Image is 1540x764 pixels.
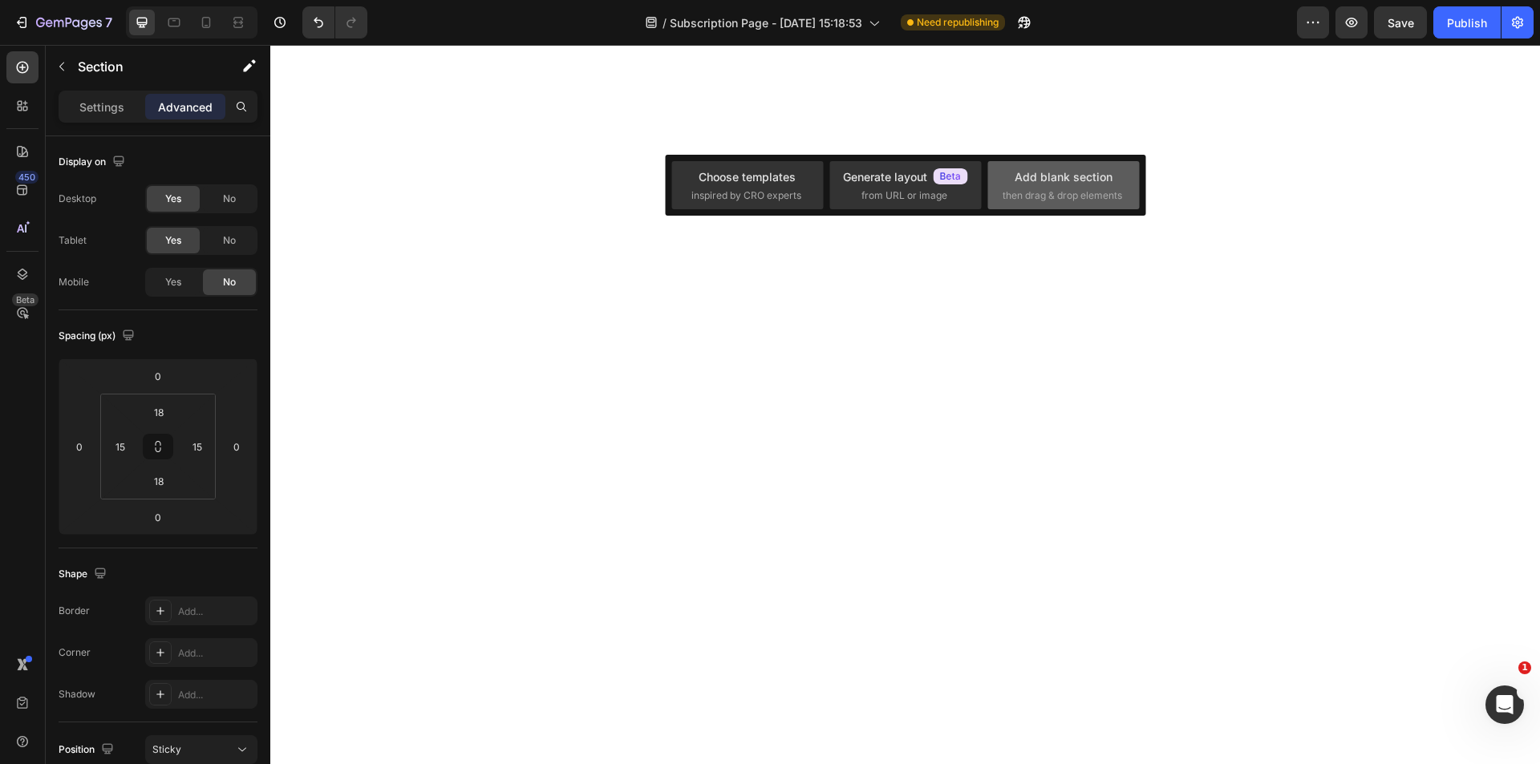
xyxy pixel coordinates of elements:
button: Sticky [145,735,257,764]
div: Position [59,739,117,761]
span: Need republishing [917,15,999,30]
span: Yes [165,275,181,289]
button: 7 [6,6,120,38]
div: Desktop [59,192,96,206]
span: Save [1388,16,1414,30]
div: Display on [59,152,128,173]
input: 0 [67,435,91,459]
span: Yes [165,192,181,206]
span: 1 [1518,661,1531,674]
input: 15px [185,435,209,459]
div: Border [59,604,90,618]
div: Shape [59,564,110,585]
span: Yes [165,233,181,248]
div: 450 [15,171,38,184]
div: Add... [178,604,253,619]
div: Shadow [59,687,95,701]
input: 15px [108,435,132,459]
div: Generate layout [843,168,968,185]
span: No [223,233,236,248]
span: No [223,275,236,289]
div: Spacing (px) [59,325,138,347]
p: Advanced [158,99,213,115]
div: Choose templates [699,168,796,185]
div: Corner [59,645,91,660]
p: 7 [105,13,112,32]
span: Subscription Page - [DATE] 15:18:53 [670,14,862,31]
div: Add... [178,688,253,702]
span: No [223,192,236,206]
div: Undo/Redo [302,6,367,38]
input: 0 [142,505,174,529]
span: from URL or image [861,188,947,203]
div: Publish [1447,14,1487,31]
div: Add blank section [1015,168,1112,185]
span: Sticky [152,743,181,755]
div: Tablet [59,233,87,248]
span: inspired by CRO experts [691,188,801,203]
p: Settings [79,99,124,115]
input: 0 [225,435,249,459]
iframe: Design area [270,45,1540,764]
input: 18px [143,400,175,424]
div: Beta [12,293,38,306]
button: Save [1374,6,1427,38]
iframe: Intercom live chat [1485,685,1524,724]
div: Mobile [59,275,89,289]
div: Add... [178,646,253,661]
p: Section [78,57,209,76]
input: 18px [143,469,175,493]
button: Publish [1433,6,1501,38]
span: then drag & drop elements [1003,188,1122,203]
span: / [663,14,667,31]
input: 0 [142,364,174,388]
